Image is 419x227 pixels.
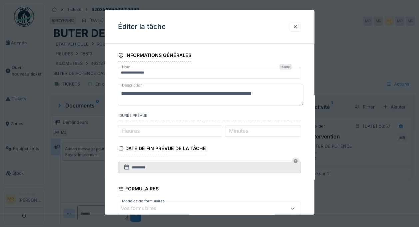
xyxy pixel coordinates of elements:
div: Formulaires [118,184,159,195]
label: Nom [121,64,132,70]
div: Vos formulaires [121,205,166,212]
label: Durée prévue [119,113,301,120]
label: Minutes [228,127,250,135]
label: Modèles de formulaires [121,198,166,204]
div: Requis [279,64,292,70]
label: Heures [121,127,141,135]
label: Description [121,81,144,89]
h3: Éditer la tâche [118,23,166,31]
div: Date de fin prévue de la tâche [118,143,206,155]
div: Informations générales [118,50,191,62]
